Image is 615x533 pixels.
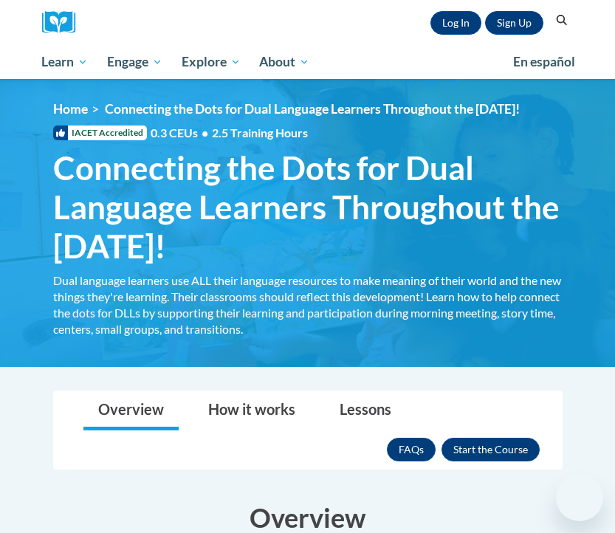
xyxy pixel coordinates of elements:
span: Learn [41,53,88,71]
a: Engage [97,45,172,79]
span: En español [513,54,575,69]
span: About [259,53,309,71]
span: Connecting the Dots for Dual Language Learners Throughout the [DATE]! [105,101,520,117]
a: Learn [32,45,98,79]
span: Explore [182,53,241,71]
a: Log In [430,11,481,35]
button: Search [551,12,573,30]
button: Enroll [442,438,540,461]
a: Register [485,11,543,35]
div: Main menu [31,45,585,79]
span: Connecting the Dots for Dual Language Learners Throughout the [DATE]! [53,148,563,265]
img: Logo brand [42,11,86,34]
a: How it works [193,391,310,430]
a: FAQs [387,438,436,461]
a: Lessons [325,391,406,430]
span: 0.3 CEUs [151,125,308,141]
span: • [202,125,208,140]
div: Dual language learners use ALL their language resources to make meaning of their world and the ne... [53,272,563,337]
span: 2.5 Training Hours [212,125,308,140]
a: About [250,45,319,79]
span: Engage [107,53,162,71]
a: Explore [172,45,250,79]
a: En español [504,47,585,78]
a: Home [53,101,88,117]
a: Cox Campus [42,11,86,34]
a: Overview [83,391,179,430]
iframe: Button to launch messaging window [556,474,603,521]
span: IACET Accredited [53,125,147,140]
